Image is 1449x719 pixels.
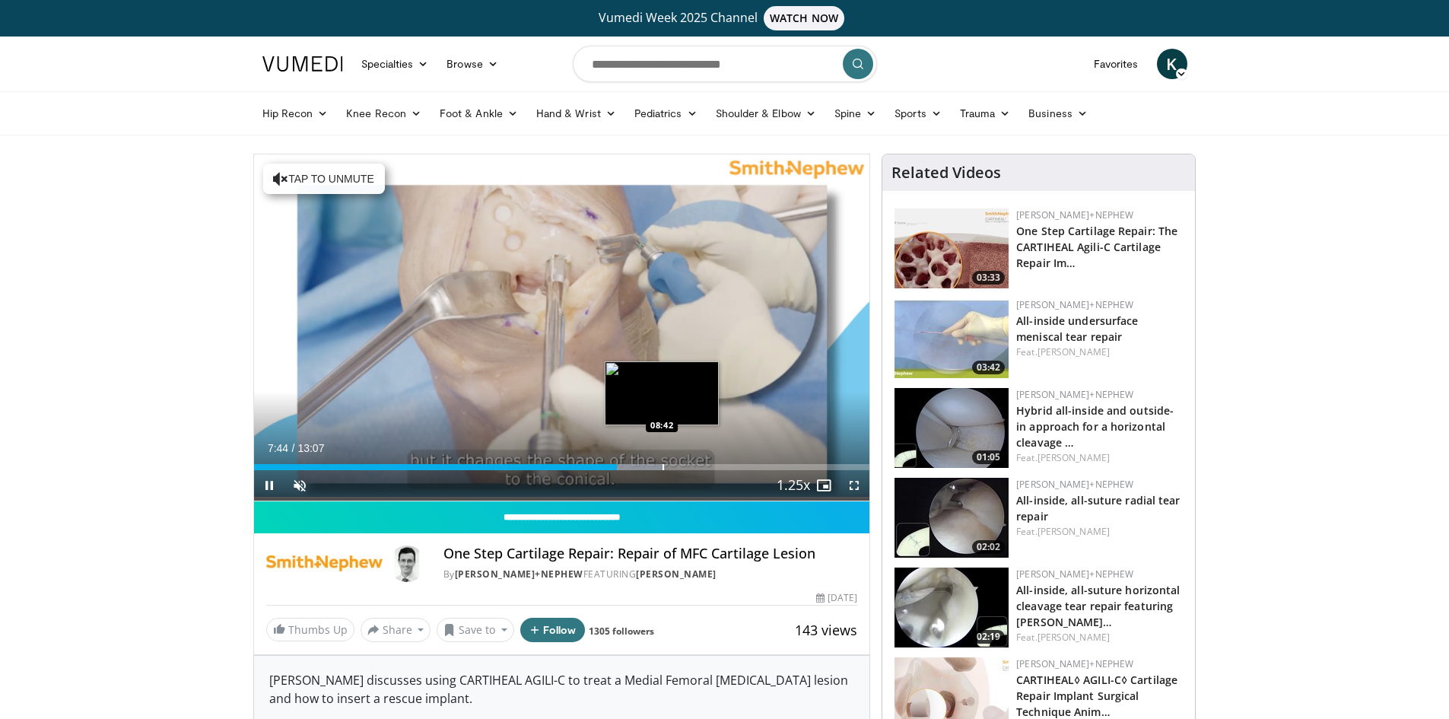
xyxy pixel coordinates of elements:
[972,450,1005,464] span: 01:05
[809,470,839,501] button: Enable picture-in-picture mode
[1157,49,1187,79] a: K
[337,98,431,129] a: Knee Recon
[589,625,654,638] a: 1305 followers
[636,568,717,581] a: [PERSON_NAME]
[573,46,877,82] input: Search topics, interventions
[443,568,857,581] div: By FEATURING
[951,98,1020,129] a: Trauma
[895,208,1009,288] a: 03:33
[1016,478,1133,491] a: [PERSON_NAME]+Nephew
[972,361,1005,374] span: 03:42
[352,49,438,79] a: Specialties
[885,98,951,129] a: Sports
[1085,49,1148,79] a: Favorites
[253,98,338,129] a: Hip Recon
[254,464,870,470] div: Progress Bar
[972,630,1005,644] span: 02:19
[825,98,885,129] a: Spine
[795,621,857,639] span: 143 views
[1016,525,1183,539] div: Feat.
[839,470,869,501] button: Fullscreen
[1016,388,1133,401] a: [PERSON_NAME]+Nephew
[972,540,1005,554] span: 02:02
[443,546,857,562] h4: One Step Cartilage Repair: Repair of MFC Cartilage Lesion
[972,271,1005,285] span: 03:33
[625,98,707,129] a: Pediatrics
[1016,208,1133,221] a: [PERSON_NAME]+Nephew
[816,591,857,605] div: [DATE]
[895,478,1009,558] a: 02:02
[895,298,1009,378] a: 03:42
[895,568,1009,647] a: 02:19
[1016,631,1183,644] div: Feat.
[437,618,514,642] button: Save to
[266,546,383,582] img: Smith+Nephew
[1019,98,1097,129] a: Business
[707,98,825,129] a: Shoulder & Elbow
[254,154,870,501] video-js: Video Player
[437,49,507,79] a: Browse
[527,98,625,129] a: Hand & Wrist
[895,388,1009,468] a: 01:05
[895,478,1009,558] img: 0d5ae7a0-0009-4902-af95-81e215730076.150x105_q85_crop-smart_upscale.jpg
[1016,451,1183,465] div: Feat.
[263,164,385,194] button: Tap to unmute
[605,361,719,425] img: image.jpeg
[895,388,1009,468] img: 364c13b8-bf65-400b-a941-5a4a9c158216.150x105_q85_crop-smart_upscale.jpg
[284,470,315,501] button: Unmute
[1016,583,1180,629] a: All-inside, all-suture horizontal cleavage tear repair featuring [PERSON_NAME]…
[265,6,1185,30] a: Vumedi Week 2025 ChannelWATCH NOW
[1016,493,1180,523] a: All-inside, all-suture radial tear repair
[520,618,586,642] button: Follow
[254,470,284,501] button: Pause
[389,546,425,582] img: Avatar
[1016,345,1183,359] div: Feat.
[297,442,324,454] span: 13:07
[1037,525,1110,538] a: [PERSON_NAME]
[891,164,1001,182] h4: Related Videos
[1037,345,1110,358] a: [PERSON_NAME]
[1016,224,1177,270] a: One Step Cartilage Repair: The CARTIHEAL Agili-C Cartilage Repair Im…
[895,298,1009,378] img: 02c34c8e-0ce7-40b9-85e3-cdd59c0970f9.150x105_q85_crop-smart_upscale.jpg
[895,568,1009,647] img: 173c071b-399e-4fbc-8156-5fdd8d6e2d0e.150x105_q85_crop-smart_upscale.jpg
[292,442,295,454] span: /
[1016,313,1138,344] a: All-inside undersurface meniscal tear repair
[1016,568,1133,581] a: [PERSON_NAME]+Nephew
[764,6,844,30] span: WATCH NOW
[1016,298,1133,311] a: [PERSON_NAME]+Nephew
[1037,451,1110,464] a: [PERSON_NAME]
[268,442,288,454] span: 7:44
[361,618,431,642] button: Share
[431,98,527,129] a: Foot & Ankle
[262,56,343,72] img: VuMedi Logo
[1037,631,1110,644] a: [PERSON_NAME]
[778,470,809,501] button: Playback Rate
[1016,657,1133,670] a: [PERSON_NAME]+Nephew
[455,568,583,581] a: [PERSON_NAME]+Nephew
[1016,673,1177,719] a: CARTIHEAL◊ AGILI-C◊ Cartilage Repair Implant Surgical Technique Anim…
[266,618,354,641] a: Thumbs Up
[895,208,1009,288] img: 781f413f-8da4-4df1-9ef9-bed9c2d6503b.150x105_q85_crop-smart_upscale.jpg
[1016,403,1174,450] a: Hybrid all-inside and outside-in approach for a horizontal cleavage …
